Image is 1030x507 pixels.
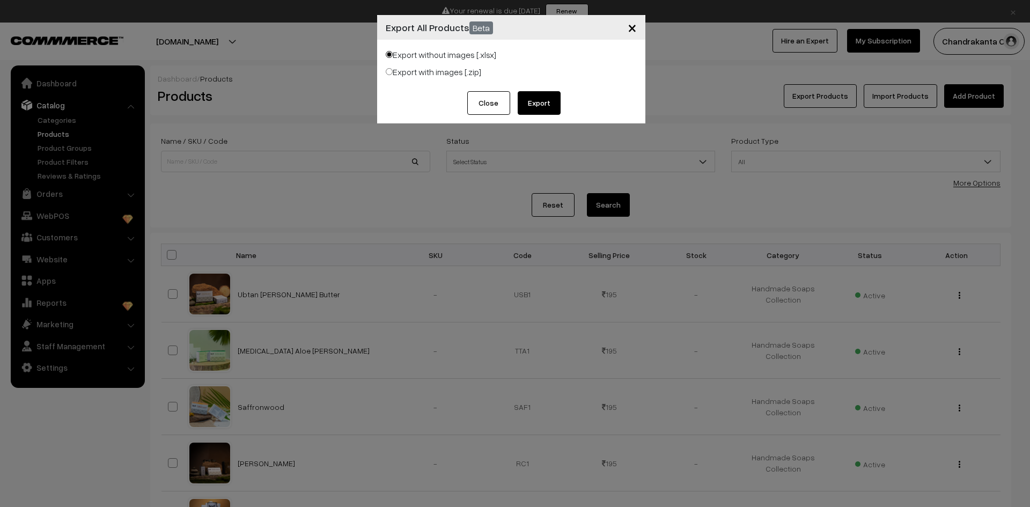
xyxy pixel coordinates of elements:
label: Export with images [.zip] [386,65,481,78]
input: Export with images [.zip] [386,68,393,75]
span: × [628,17,637,37]
button: Close [467,91,510,115]
h4: Export All Products [386,19,494,35]
span: Beta [469,21,494,34]
input: Export without images [.xlsx] [386,51,393,58]
label: Export without images [.xlsx] [386,48,496,61]
button: Export [518,91,561,115]
button: Close [619,11,645,44]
